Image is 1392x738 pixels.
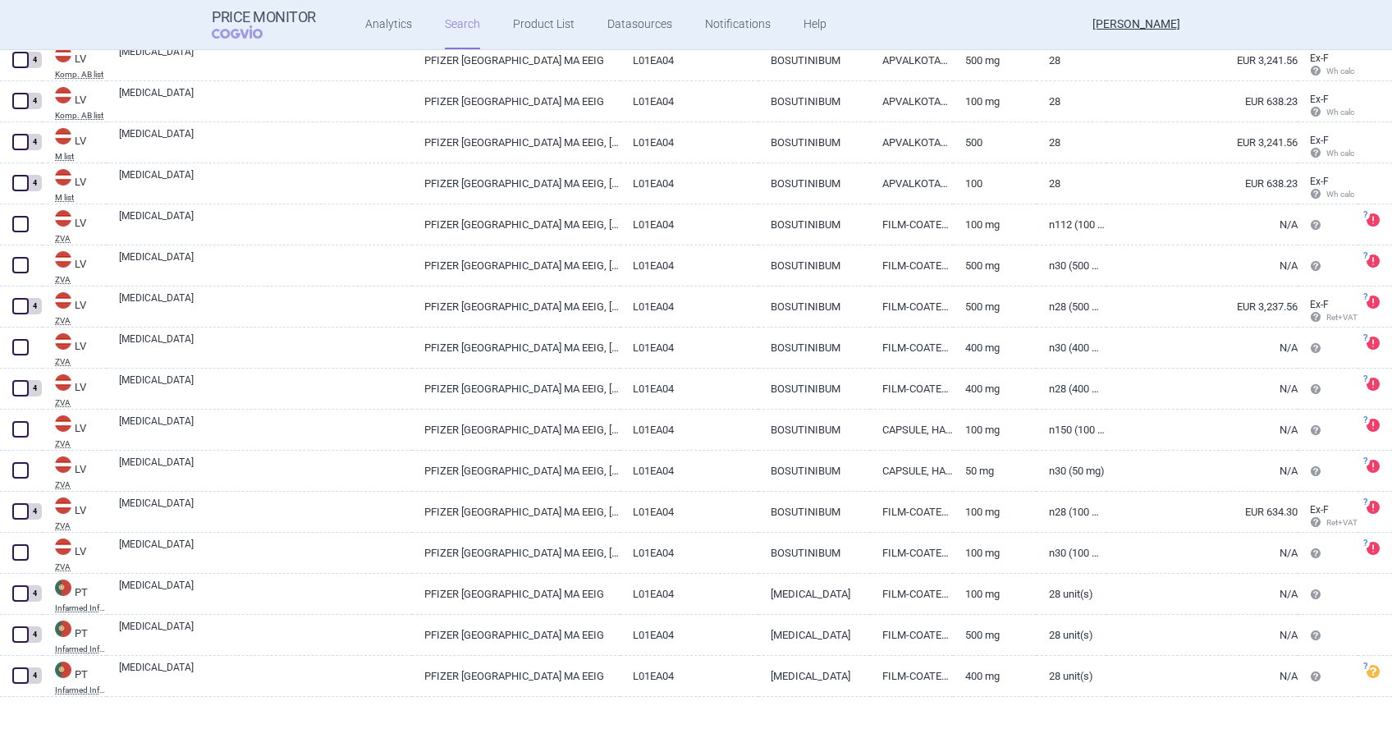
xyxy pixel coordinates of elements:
[43,167,107,202] a: LVLVM list
[1298,498,1358,536] a: Ex-F Ret+VAT calc
[27,626,42,643] div: 4
[1037,451,1106,491] a: N30 (50 mg)
[870,328,954,368] a: FILM-COATED TABLET
[1367,665,1386,678] a: ?
[620,204,758,245] a: L01EA04
[953,204,1037,245] a: 100 mg
[758,286,870,327] a: BOSUTINIBUM
[620,410,758,450] a: L01EA04
[620,40,758,80] a: L01EA04
[43,537,107,571] a: LVLVZVA
[43,455,107,489] a: LVLVZVA
[1367,254,1386,268] a: ?
[1367,419,1386,432] a: ?
[412,410,620,450] a: PFIZER [GEOGRAPHIC_DATA] MA EEIG, [GEOGRAPHIC_DATA]
[1037,81,1106,121] a: 28
[55,374,71,391] img: Latvia
[55,399,107,407] abbr: ZVA — Online database developed by State Agency of Medicines Republic of Latvia.
[758,122,870,163] a: BOSUTINIBUM
[119,414,412,443] a: [MEDICAL_DATA]
[758,533,870,573] a: BOSUTINIBUM
[43,619,107,653] a: PTPTInfarmed Infomed
[1037,286,1106,327] a: N28 (500 mg)
[412,369,620,409] a: PFIZER [GEOGRAPHIC_DATA] MA EEIG, [GEOGRAPHIC_DATA]
[55,194,107,202] abbr: M list — Lists of reimbursable medicinal products published by the National Health Service (List ...
[1310,149,1354,158] span: Wh calc
[412,286,620,327] a: PFIZER [GEOGRAPHIC_DATA] MA EEIG, [GEOGRAPHIC_DATA]
[1106,451,1298,491] a: N/A
[758,245,870,286] a: BOSUTINIBUM
[55,662,71,678] img: Portugal
[1367,337,1386,350] a: ?
[1106,163,1298,204] a: EUR 638.23
[27,134,42,150] div: 4
[55,292,71,309] img: Latvia
[870,245,954,286] a: FILM-COATED TABLET
[620,369,758,409] a: L01EA04
[1106,492,1298,532] a: EUR 634.30
[119,250,412,279] a: [MEDICAL_DATA]
[27,93,42,109] div: 4
[1037,40,1106,80] a: 28
[212,25,286,39] span: COGVIO
[55,333,71,350] img: Latvia
[119,291,412,320] a: [MEDICAL_DATA]
[43,496,107,530] a: LVLVZVA
[27,503,42,520] div: 4
[620,163,758,204] a: L01EA04
[55,169,71,186] img: Latvia
[620,574,758,614] a: L01EA04
[1106,328,1298,368] a: N/A
[412,163,620,204] a: PFIZER [GEOGRAPHIC_DATA] MA EEIG, [GEOGRAPHIC_DATA]
[1367,501,1386,514] a: ?
[55,71,107,79] abbr: Komp. AB list — Lists of reimbursable medicinal products published by the National Health Service...
[758,81,870,121] a: BOSUTINIBUM
[119,85,412,115] a: [MEDICAL_DATA]
[1310,53,1329,64] span: Ex-factory price
[1106,122,1298,163] a: EUR 3,241.56
[870,574,954,614] a: FILM-COATED TABLET
[870,286,954,327] a: FILM-COATED TABLET
[1106,245,1298,286] a: N/A
[870,40,954,80] a: APVALKOTAS TABLETES
[1310,135,1329,146] span: Ex-factory price
[55,210,71,227] img: Latvia
[412,615,620,655] a: PFIZER [GEOGRAPHIC_DATA] MA EEIG
[1298,47,1358,85] a: Ex-F Wh calc
[758,615,870,655] a: [MEDICAL_DATA]
[1310,518,1373,527] span: Ret+VAT calc
[27,175,42,191] div: 4
[27,298,42,314] div: 4
[55,621,71,637] img: Portugal
[758,40,870,80] a: BOSUTINIBUM
[1360,415,1370,425] span: ?
[1037,574,1106,614] a: 28 unit(s)
[758,204,870,245] a: BOSUTINIBUM
[620,286,758,327] a: L01EA04
[412,451,620,491] a: PFIZER [GEOGRAPHIC_DATA] MA EEIG, [GEOGRAPHIC_DATA]
[119,660,412,690] a: [MEDICAL_DATA]
[119,167,412,197] a: [MEDICAL_DATA]
[1106,574,1298,614] a: N/A
[43,85,107,120] a: LVLVKomp. AB list
[953,40,1037,80] a: 500 mg
[953,451,1037,491] a: 50 mg
[870,163,954,204] a: APVALKOTAS TABLETES
[55,686,107,694] abbr: Infarmed Infomed — Infomed - medicinal products database, published by Infarmed, National Authori...
[43,126,107,161] a: LVLVM list
[27,380,42,397] div: 4
[870,410,954,450] a: CAPSULE, HARD
[412,328,620,368] a: PFIZER [GEOGRAPHIC_DATA] MA EEIG, [GEOGRAPHIC_DATA]
[1360,210,1370,220] span: ?
[119,373,412,402] a: [MEDICAL_DATA]
[620,122,758,163] a: L01EA04
[27,52,42,68] div: 4
[1037,122,1106,163] a: 28
[953,245,1037,286] a: 500 mg
[412,81,620,121] a: PFIZER [GEOGRAPHIC_DATA] MA EEIG
[55,251,71,268] img: Latvia
[55,415,71,432] img: Latvia
[1360,333,1370,343] span: ?
[119,332,412,361] a: [MEDICAL_DATA]
[620,615,758,655] a: L01EA04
